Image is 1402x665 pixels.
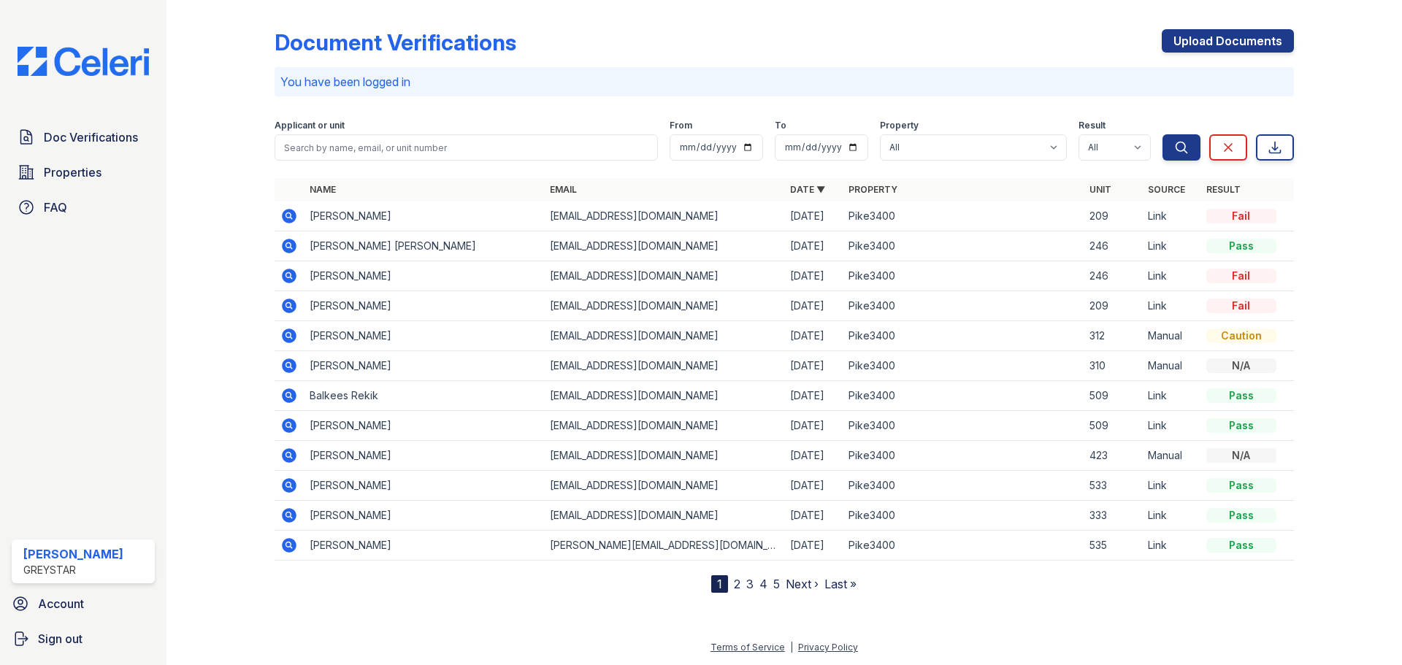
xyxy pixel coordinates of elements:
[12,123,155,152] a: Doc Verifications
[670,120,692,131] label: From
[1162,29,1294,53] a: Upload Documents
[1084,441,1142,471] td: 423
[784,411,843,441] td: [DATE]
[544,441,784,471] td: [EMAIL_ADDRESS][DOMAIN_NAME]
[1142,501,1200,531] td: Link
[849,184,897,195] a: Property
[1206,299,1276,313] div: Fail
[550,184,577,195] a: Email
[843,441,1083,471] td: Pike3400
[6,47,161,76] img: CE_Logo_Blue-a8612792a0a2168367f1c8372b55b34899dd931a85d93a1a3d3e32e68fde9ad4.png
[1084,231,1142,261] td: 246
[784,381,843,411] td: [DATE]
[843,501,1083,531] td: Pike3400
[1206,388,1276,403] div: Pass
[544,501,784,531] td: [EMAIL_ADDRESS][DOMAIN_NAME]
[775,120,786,131] label: To
[1206,184,1241,195] a: Result
[843,531,1083,561] td: Pike3400
[784,231,843,261] td: [DATE]
[1206,538,1276,553] div: Pass
[1142,381,1200,411] td: Link
[12,193,155,222] a: FAQ
[784,261,843,291] td: [DATE]
[784,531,843,561] td: [DATE]
[304,411,544,441] td: [PERSON_NAME]
[843,381,1083,411] td: Pike3400
[1206,358,1276,373] div: N/A
[12,158,155,187] a: Properties
[1148,184,1185,195] a: Source
[1142,261,1200,291] td: Link
[790,184,825,195] a: Date ▼
[304,201,544,231] td: [PERSON_NAME]
[304,291,544,321] td: [PERSON_NAME]
[1142,441,1200,471] td: Manual
[544,321,784,351] td: [EMAIL_ADDRESS][DOMAIN_NAME]
[23,545,123,563] div: [PERSON_NAME]
[544,261,784,291] td: [EMAIL_ADDRESS][DOMAIN_NAME]
[44,199,67,216] span: FAQ
[275,29,516,55] div: Document Verifications
[304,531,544,561] td: [PERSON_NAME]
[734,577,740,591] a: 2
[1084,321,1142,351] td: 312
[304,381,544,411] td: Balkees Rekik
[544,291,784,321] td: [EMAIL_ADDRESS][DOMAIN_NAME]
[544,381,784,411] td: [EMAIL_ADDRESS][DOMAIN_NAME]
[1084,291,1142,321] td: 209
[1084,261,1142,291] td: 246
[784,321,843,351] td: [DATE]
[1084,531,1142,561] td: 535
[275,134,658,161] input: Search by name, email, or unit number
[1079,120,1106,131] label: Result
[304,321,544,351] td: [PERSON_NAME]
[1142,231,1200,261] td: Link
[1206,209,1276,223] div: Fail
[1206,418,1276,433] div: Pass
[1142,351,1200,381] td: Manual
[843,471,1083,501] td: Pike3400
[784,471,843,501] td: [DATE]
[38,595,84,612] span: Account
[275,120,345,131] label: Applicant or unit
[759,577,767,591] a: 4
[23,563,123,577] div: Greystar
[1084,201,1142,231] td: 209
[1206,508,1276,523] div: Pass
[784,501,843,531] td: [DATE]
[304,261,544,291] td: [PERSON_NAME]
[773,577,780,591] a: 5
[1142,321,1200,351] td: Manual
[784,201,843,231] td: [DATE]
[843,231,1083,261] td: Pike3400
[843,201,1083,231] td: Pike3400
[1084,411,1142,441] td: 509
[790,642,793,653] div: |
[786,577,819,591] a: Next ›
[1206,328,1276,343] div: Caution
[38,630,83,647] span: Sign out
[843,411,1083,441] td: Pike3400
[843,351,1083,381] td: Pike3400
[1142,201,1200,231] td: Link
[304,441,544,471] td: [PERSON_NAME]
[304,351,544,381] td: [PERSON_NAME]
[1142,411,1200,441] td: Link
[544,411,784,441] td: [EMAIL_ADDRESS][DOMAIN_NAME]
[843,291,1083,321] td: Pike3400
[280,73,1288,91] p: You have been logged in
[1084,501,1142,531] td: 333
[1089,184,1111,195] a: Unit
[710,642,785,653] a: Terms of Service
[1142,531,1200,561] td: Link
[843,261,1083,291] td: Pike3400
[784,351,843,381] td: [DATE]
[1084,351,1142,381] td: 310
[6,624,161,653] a: Sign out
[1084,471,1142,501] td: 533
[1142,291,1200,321] td: Link
[310,184,336,195] a: Name
[784,441,843,471] td: [DATE]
